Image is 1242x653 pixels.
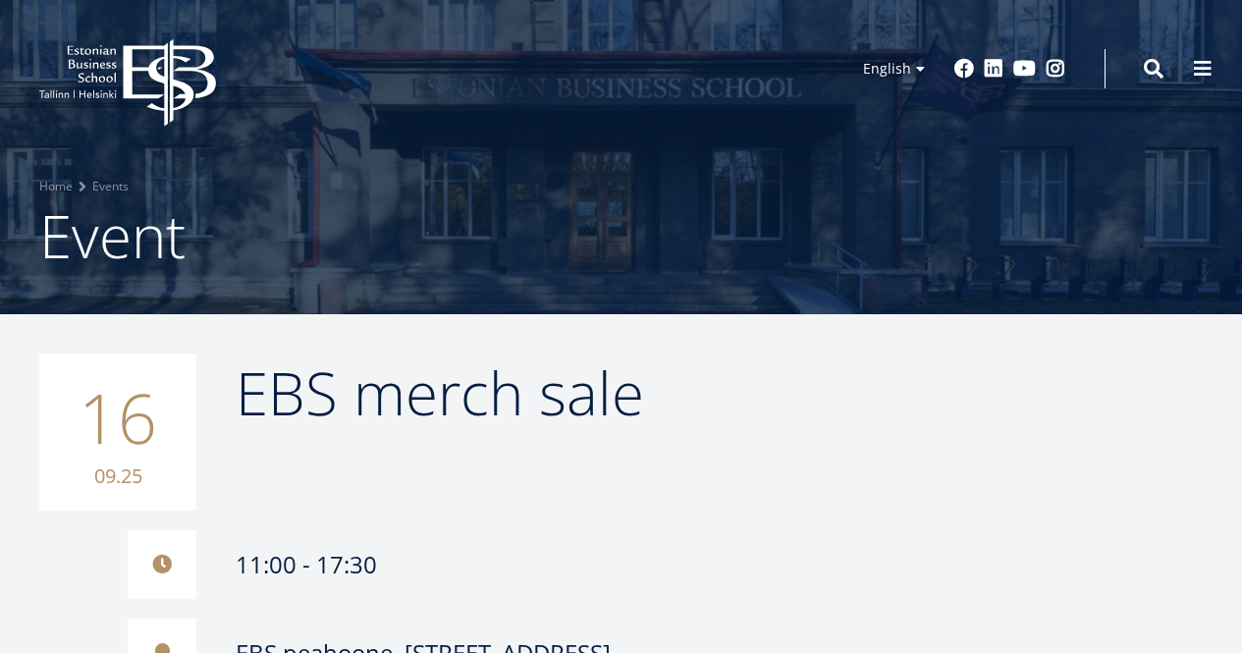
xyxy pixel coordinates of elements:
[92,177,129,196] a: Events
[39,354,196,511] div: 16
[39,196,1203,275] h1: Event
[954,59,974,79] a: Facebook
[236,353,644,433] span: EBS merch sale
[1046,59,1065,79] a: Instagram
[128,530,1060,599] div: 11:00 - 17:30
[39,177,73,196] a: Home
[1013,59,1036,79] a: Youtube
[59,462,177,491] small: 09.25
[984,59,1003,79] a: Linkedin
